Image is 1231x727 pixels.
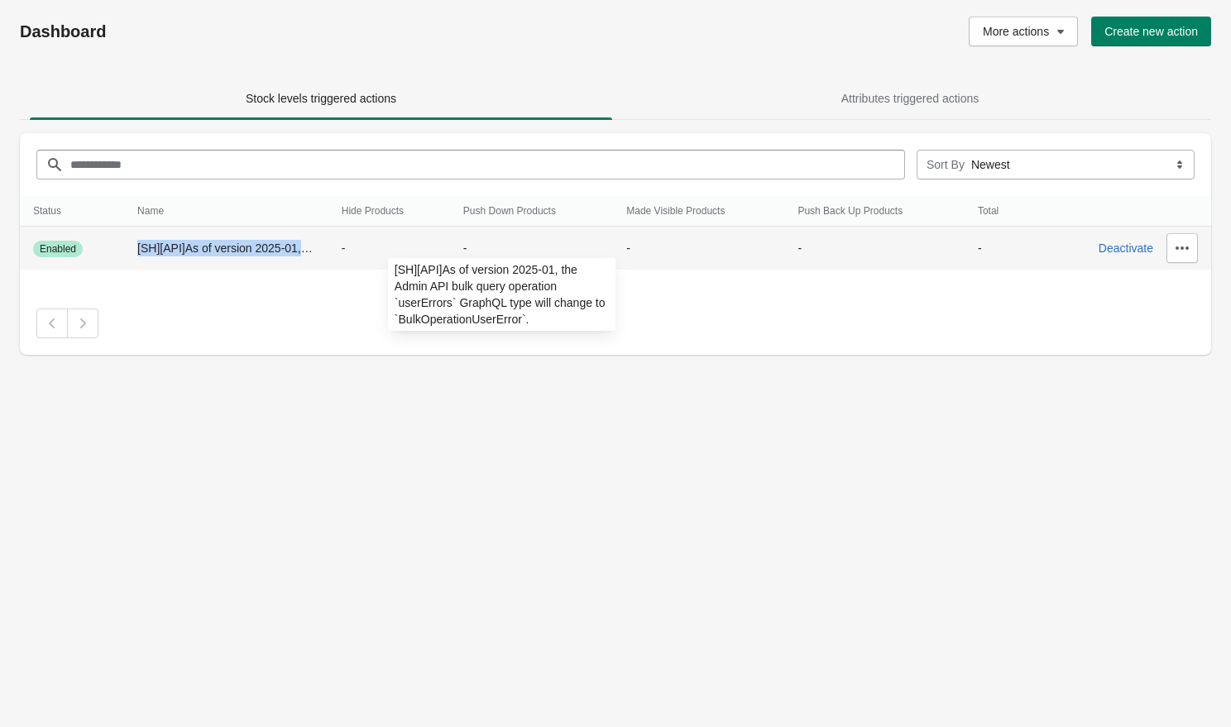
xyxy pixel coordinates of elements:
button: Deactivate [1092,233,1160,263]
button: Create new action [1091,17,1211,46]
th: Total [965,196,1030,227]
th: Hide Products [328,196,450,227]
nav: Pagination [36,308,1195,338]
td: - [328,227,450,270]
td: - [784,227,965,270]
span: Deactivate [1099,242,1153,255]
th: Made Visible Products [613,196,784,227]
span: Stock levels triggered actions [246,92,396,105]
span: Enabled [40,242,76,256]
span: Attributes triggered actions [841,92,980,105]
th: Name [124,196,328,227]
th: Status [20,196,124,227]
button: More actions [969,17,1078,46]
span: Create new action [1104,25,1198,38]
h1: Dashboard [20,22,531,41]
th: Push Down Products [450,196,613,227]
td: - [450,227,613,270]
td: - [613,227,784,270]
span: [SH][API]As of version 2025-01, the Admin API bulk query operation `userErrors` GraphQL type will... [137,242,836,255]
th: Push Back Up Products [784,196,965,227]
td: - [965,227,1030,270]
span: More actions [983,25,1049,38]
